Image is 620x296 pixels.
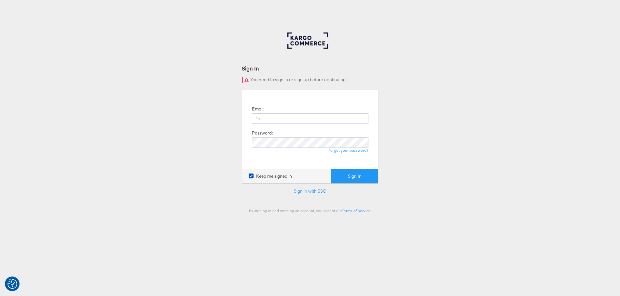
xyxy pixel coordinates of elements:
[242,77,379,83] div: You need to sign in or sign up before continuing.
[252,106,264,112] label: Email:
[328,148,368,153] a: Forgot your password?
[7,279,17,289] button: Consent Preferences
[242,65,379,72] div: Sign In
[342,208,371,213] a: Terms of Service
[294,188,326,194] a: Sign in with SSO
[7,279,17,289] img: Revisit consent button
[331,169,378,184] button: Sign In
[242,208,379,213] div: By signing in and creating an account, you accept our .
[252,130,273,136] label: Password:
[252,113,368,124] input: Email
[249,173,292,179] label: Keep me signed in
